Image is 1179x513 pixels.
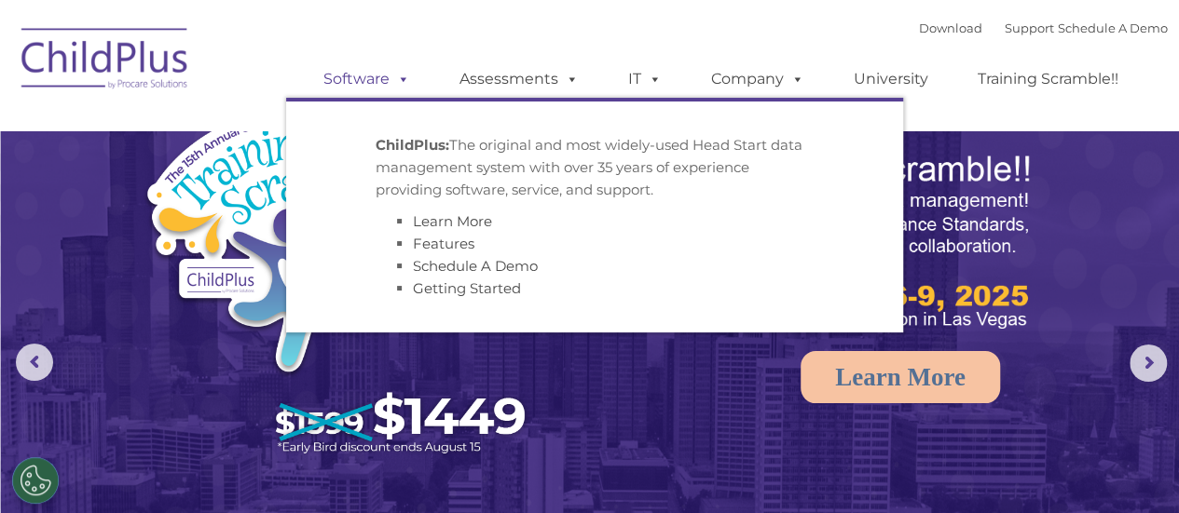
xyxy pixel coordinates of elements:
[919,20,982,35] a: Download
[413,279,521,297] a: Getting Started
[801,351,1000,403] a: Learn More
[1058,20,1168,35] a: Schedule A Demo
[259,123,316,137] span: Last name
[259,199,338,213] span: Phone number
[692,61,823,98] a: Company
[305,61,429,98] a: Software
[610,61,680,98] a: IT
[12,457,59,504] button: Cookies Settings
[874,312,1179,513] iframe: Chat Widget
[12,15,199,108] img: ChildPlus by Procare Solutions
[413,235,474,252] a: Features
[1005,20,1054,35] a: Support
[376,136,449,154] strong: ChildPlus:
[441,61,597,98] a: Assessments
[376,134,814,201] p: The original and most widely-used Head Start data management system with over 35 years of experie...
[413,257,538,275] a: Schedule A Demo
[919,20,1168,35] font: |
[959,61,1137,98] a: Training Scramble!!
[413,212,492,230] a: Learn More
[835,61,947,98] a: University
